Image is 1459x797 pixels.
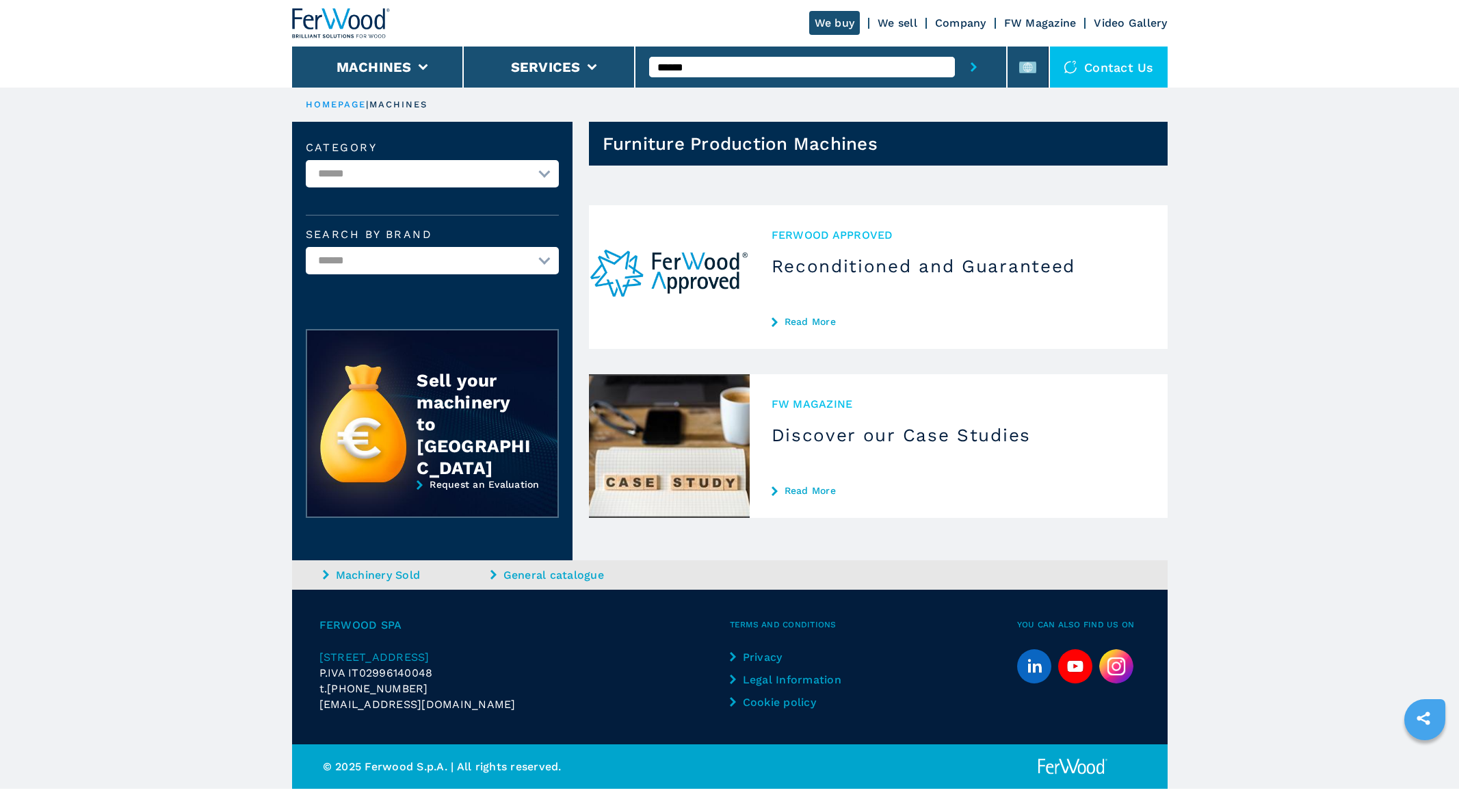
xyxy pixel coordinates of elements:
[369,99,428,111] p: machines
[772,227,1146,243] span: Ferwood Approved
[809,11,860,35] a: We buy
[1004,16,1077,29] a: FW Magazine
[292,8,391,38] img: Ferwood
[319,696,516,712] span: [EMAIL_ADDRESS][DOMAIN_NAME]
[1017,617,1140,633] span: You can also find us on
[772,424,1146,446] h3: Discover our Case Studies
[1406,701,1441,735] a: sharethis
[730,617,1017,633] span: Terms and Conditions
[323,567,487,583] a: Machinery Sold
[1094,16,1167,29] a: Video Gallery
[730,672,844,688] a: Legal Information
[306,229,559,240] label: Search by brand
[1064,60,1077,74] img: Contact us
[417,369,530,479] div: Sell your machinery to [GEOGRAPHIC_DATA]
[1017,649,1051,683] a: linkedin
[323,759,730,774] p: © 2025 Ferwood S.p.A. | All rights reserved.
[589,374,750,518] img: Discover our Case Studies
[337,59,412,75] button: Machines
[306,99,367,109] a: HOMEPAGE
[772,255,1146,277] h3: Reconditioned and Guaranteed
[366,99,369,109] span: |
[306,142,559,153] label: Category
[319,681,730,696] div: t.
[1058,649,1092,683] a: youtube
[1099,649,1133,683] img: Instagram
[730,649,844,665] a: Privacy
[319,666,433,679] span: P.IVA IT02996140048
[772,316,1146,327] a: Read More
[1401,735,1449,787] iframe: Chat
[955,47,993,88] button: submit-button
[772,396,1146,412] span: FW MAGAZINE
[878,16,917,29] a: We sell
[327,681,428,696] span: [PHONE_NUMBER]
[1036,758,1109,775] img: Ferwood
[319,617,730,633] span: Ferwood Spa
[589,205,750,349] img: Reconditioned and Guaranteed
[603,133,878,155] h1: Furniture Production Machines
[306,479,559,528] a: Request an Evaluation
[319,649,730,665] a: [STREET_ADDRESS]
[935,16,986,29] a: Company
[511,59,581,75] button: Services
[730,694,844,710] a: Cookie policy
[319,651,430,664] span: [STREET_ADDRESS]
[1050,47,1168,88] div: Contact us
[772,485,1146,496] a: Read More
[490,567,655,583] a: General catalogue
